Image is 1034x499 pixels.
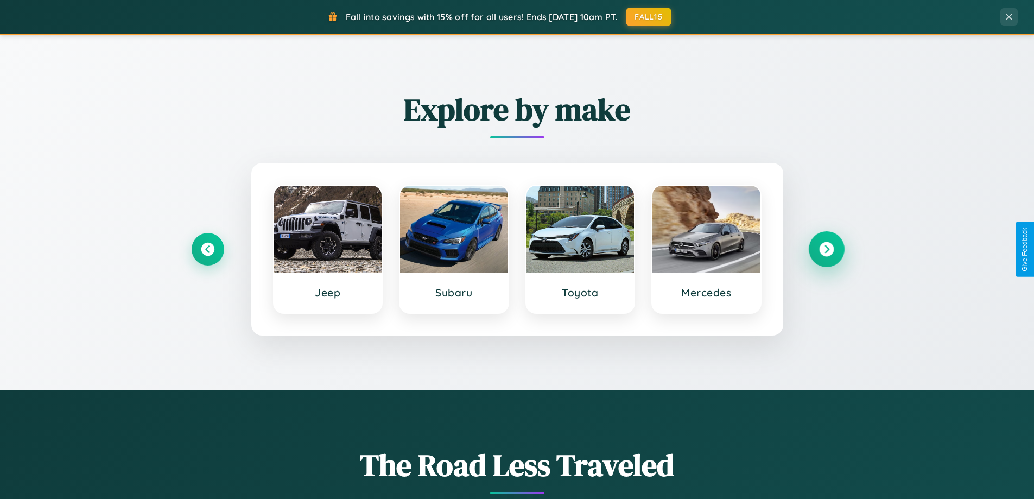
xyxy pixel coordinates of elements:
[537,286,624,299] h3: Toyota
[411,286,497,299] h3: Subaru
[192,444,843,486] h1: The Road Less Traveled
[285,286,371,299] h3: Jeep
[1021,228,1029,271] div: Give Feedback
[346,11,618,22] span: Fall into savings with 15% off for all users! Ends [DATE] 10am PT.
[192,89,843,130] h2: Explore by make
[663,286,750,299] h3: Mercedes
[626,8,671,26] button: FALL15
